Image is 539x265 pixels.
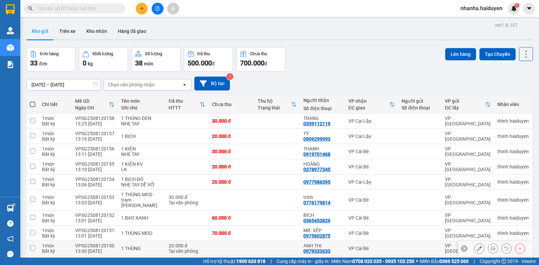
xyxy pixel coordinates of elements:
button: Hàng đã giao [112,23,152,39]
th: Toggle SortBy [254,96,300,114]
sup: 1 [515,3,519,8]
div: TRANG [303,116,342,121]
div: TÝ [303,131,342,136]
div: 1 KIỆN KV [121,161,162,167]
div: thinh.haiduyen [497,230,529,236]
div: NHẸ TAY [121,151,162,157]
input: Tìm tên, số ĐT hoặc mã đơn [37,5,117,12]
span: Miền Bắc [420,258,469,265]
div: 1 món [42,243,68,248]
div: VP Cai Lậy [348,179,395,185]
span: file-add [155,6,160,11]
div: Chọn văn phòng nhận [108,81,155,88]
div: Ngày ĐH [75,105,109,110]
button: Tạo Chuyến [479,48,516,60]
div: MR. XẾP [303,228,342,233]
span: copyright [501,259,506,264]
div: VP nhận [348,98,390,104]
button: Kho nhận [81,23,112,39]
div: 20.000 đ [169,243,205,248]
th: Toggle SortBy [72,96,118,114]
button: plus [136,3,148,15]
div: 13:16 [DATE] [75,136,114,142]
div: 0979333633 [303,248,330,254]
div: VP Cái Bè [348,246,395,251]
button: Kho gửi [26,23,54,39]
span: message [7,251,14,257]
button: Đơn hàng33đơn [26,47,76,72]
div: Đơn hàng [40,52,59,56]
th: Toggle SortBy [165,96,209,114]
span: Cung cấp máy in - giấy in: [277,258,329,265]
div: VP Cai Lậy [348,134,395,139]
span: plus [139,6,144,11]
div: Khối lượng [92,52,113,56]
button: Bộ lọc [194,77,230,90]
button: caret-down [523,3,535,15]
div: 13:25 [DATE] [75,121,114,126]
div: Tại văn phòng [169,200,205,205]
div: 13:03 [DATE] [75,200,114,205]
div: Nhân viên [497,102,529,107]
div: Sửa đơn hàng [474,243,484,253]
div: Tên món [121,98,162,104]
button: Số lượng38món [131,47,180,72]
div: 0977986395 [303,179,330,185]
img: solution-icon [7,61,14,68]
div: ĐC giao [348,105,390,110]
img: warehouse-icon [7,205,14,212]
div: 1 BỊCH ĐỎ [121,177,162,182]
sup: 2 [227,73,233,80]
strong: 1900 633 818 [236,259,265,264]
button: Trên xe [54,23,81,39]
div: Bất kỳ [42,167,68,172]
div: VP [GEOGRAPHIC_DATA] [445,212,491,223]
div: Chưa thu [212,102,251,107]
div: 13:00 [DATE] [75,248,114,254]
span: đ [212,61,215,66]
div: Người nhận [303,98,342,103]
div: 1 THÙNG MOD [121,230,162,236]
div: 0776179814 [303,200,330,205]
div: 1 món [42,228,68,233]
div: 0378977345 [303,167,330,172]
th: Toggle SortBy [441,96,494,114]
div: 70.000 đ [212,230,251,236]
div: VP Cai Lậy [348,118,395,124]
span: món [144,61,153,66]
div: thinh.haiduyen [497,197,529,203]
div: NHẸ TAY DỄ VỠ [121,182,162,187]
div: Bất kỳ [42,136,68,142]
div: VP [GEOGRAPHIC_DATA] [445,146,491,157]
span: ⚪️ [416,260,418,263]
div: Bất kỳ [42,151,68,157]
span: 500.000 [188,59,212,67]
div: 13:01 [DATE] [75,233,114,239]
div: 0919701468 [303,151,330,157]
div: LK [121,167,162,172]
div: 1 món [42,212,68,218]
div: 1 món [42,131,68,136]
div: Bất kỳ [42,121,68,126]
div: 1 THÙNG ĐEN [121,116,162,121]
div: ANH THI [303,243,342,248]
div: thinh.haiduyen [497,215,529,221]
strong: 0369 525 060 [439,259,469,264]
div: Bất kỳ [42,218,68,223]
div: VP Cái Bè [348,230,395,236]
div: Tại văn phòng [169,248,205,254]
div: VP [GEOGRAPHIC_DATA] [445,228,491,239]
div: Người gửi [402,98,438,104]
div: BÍCH [303,212,342,218]
div: Bất kỳ [42,200,68,205]
div: Thu hộ [258,98,291,104]
img: logo-vxr [6,4,15,15]
div: trinh [303,195,342,200]
button: file-add [152,3,164,15]
div: thinh.haiduyen [497,164,529,169]
span: 1 [516,3,518,8]
div: VPSG2508120153 [75,195,114,200]
div: Chưa thu [250,52,267,56]
div: 13:01 [DATE] [75,218,114,223]
span: 33 [30,59,38,67]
